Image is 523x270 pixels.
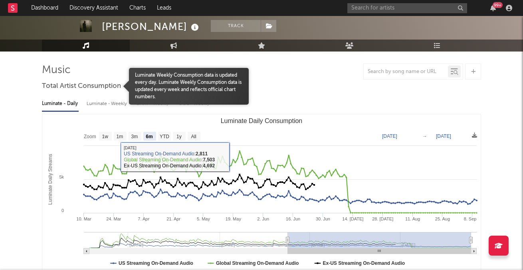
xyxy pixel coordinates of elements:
[138,216,149,221] text: 7. Apr
[323,260,405,266] text: Ex-US Streaming On-Demand Audio
[316,216,330,221] text: 30. Jun
[106,216,121,221] text: 24. Mar
[191,134,196,139] text: All
[436,133,451,139] text: [DATE]
[176,134,182,139] text: 1y
[84,134,96,139] text: Zoom
[286,216,300,221] text: 16. Jun
[435,216,450,221] text: 25. Aug
[464,216,477,221] text: 8. Sep
[102,20,201,33] div: [PERSON_NAME]
[61,208,64,213] text: 0
[119,260,193,266] text: US Streaming On-Demand Audio
[59,175,64,179] text: 5k
[226,216,242,221] text: 19. May
[129,72,249,101] span: Luminate Weekly Consumption data is updated every day. Luminate Weekly Consumption data is update...
[490,5,496,11] button: 99+
[382,133,397,139] text: [DATE]
[422,133,427,139] text: →
[102,134,109,139] text: 1w
[42,81,121,91] span: Total Artist Consumption
[372,216,393,221] text: 28. [DATE]
[117,134,123,139] text: 1m
[405,216,420,221] text: 11. Aug
[146,134,153,139] text: 6m
[160,134,169,139] text: YTD
[364,69,448,75] input: Search by song name or URL
[342,216,363,221] text: 14. [DATE]
[493,2,503,8] div: 99 +
[211,20,261,32] button: Track
[216,260,299,266] text: Global Streaming On-Demand Audio
[166,216,180,221] text: 21. Apr
[131,134,138,139] text: 3m
[87,97,129,111] div: Luminate - Weekly
[48,154,53,204] text: Luminate Daily Streams
[347,3,467,13] input: Search for artists
[197,216,210,221] text: 5. May
[257,216,269,221] text: 2. Jun
[42,97,79,111] div: Luminate - Daily
[76,216,91,221] text: 10. Mar
[221,117,303,124] text: Luminate Daily Consumption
